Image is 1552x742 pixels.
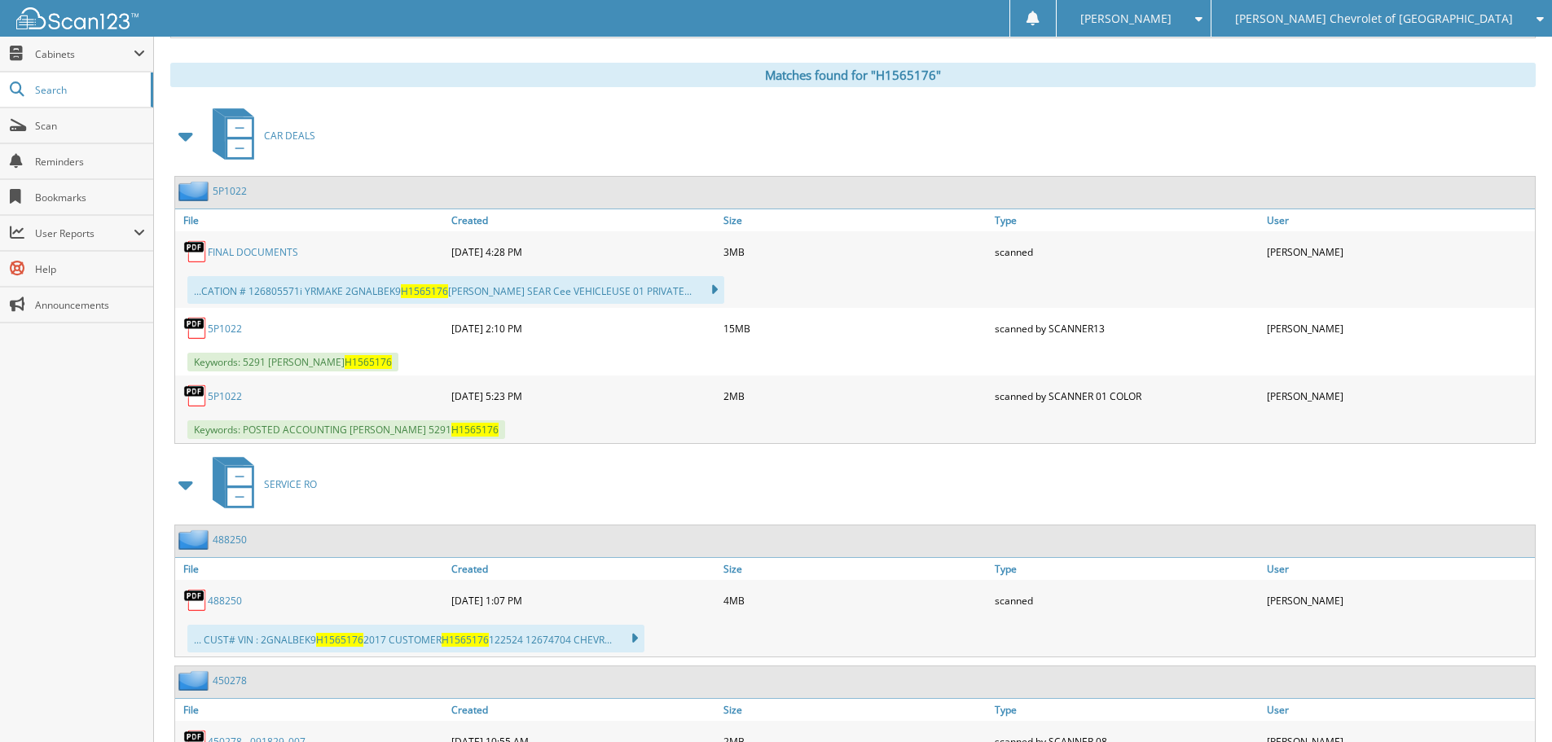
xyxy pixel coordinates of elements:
span: Scan [35,119,145,133]
span: CAR DEALS [264,129,315,143]
a: FINAL DOCUMENTS [208,245,298,259]
div: [DATE] 1:07 PM [447,584,719,617]
div: [PERSON_NAME] [1263,584,1535,617]
a: User [1263,699,1535,721]
div: 4MB [719,584,991,617]
span: H1565176 [316,633,363,647]
a: 450278 [213,674,247,687]
a: Created [447,558,719,580]
span: [PERSON_NAME] Chevrolet of [GEOGRAPHIC_DATA] [1235,14,1513,24]
span: H1565176 [401,284,448,298]
a: User [1263,209,1535,231]
div: Matches found for "H1565176" [170,63,1536,87]
img: folder2.png [178,670,213,691]
div: 3MB [719,235,991,268]
a: Size [719,558,991,580]
a: 488250 [208,594,242,608]
a: Type [991,209,1263,231]
a: File [175,209,447,231]
span: Cabinets [35,47,134,61]
div: [PERSON_NAME] [1263,380,1535,412]
span: Search [35,83,143,97]
img: PDF.png [183,316,208,340]
img: PDF.png [183,384,208,408]
a: Created [447,209,719,231]
img: folder2.png [178,181,213,201]
iframe: Chat Widget [1471,664,1552,742]
img: PDF.png [183,239,208,264]
div: ... CUST# VIN : 2GNALBEK9 2017 CUSTOMER 122524 12674704 CHEVR... [187,625,644,652]
img: folder2.png [178,529,213,550]
a: Size [719,699,991,721]
div: [DATE] 2:10 PM [447,312,719,345]
a: 488250 [213,533,247,547]
a: Created [447,699,719,721]
a: File [175,558,447,580]
a: CAR DEALS [203,103,315,168]
span: H1565176 [442,633,489,647]
div: scanned [991,235,1263,268]
a: File [175,699,447,721]
span: H1565176 [451,423,499,437]
span: Announcements [35,298,145,312]
a: Type [991,699,1263,721]
a: User [1263,558,1535,580]
div: scanned by SCANNER13 [991,312,1263,345]
div: [DATE] 5:23 PM [447,380,719,412]
span: Bookmarks [35,191,145,204]
img: PDF.png [183,588,208,612]
span: SERVICE RO [264,477,317,491]
img: scan123-logo-white.svg [16,7,138,29]
span: Keywords: 5291 [PERSON_NAME] [187,353,398,371]
a: 5P1022 [208,389,242,403]
a: SERVICE RO [203,452,317,516]
span: [PERSON_NAME] [1080,14,1172,24]
div: [PERSON_NAME] [1263,235,1535,268]
span: Reminders [35,155,145,169]
div: scanned by SCANNER 01 COLOR [991,380,1263,412]
span: User Reports [35,226,134,240]
div: 15MB [719,312,991,345]
div: [DATE] 4:28 PM [447,235,719,268]
a: 5P1022 [208,322,242,336]
span: Help [35,262,145,276]
a: Type [991,558,1263,580]
div: 2MB [719,380,991,412]
span: Keywords: POSTED ACCOUNTING [PERSON_NAME] 5291 [187,420,505,439]
a: 5P1022 [213,184,247,198]
div: scanned [991,584,1263,617]
span: H1565176 [345,355,392,369]
div: [PERSON_NAME] [1263,312,1535,345]
a: Size [719,209,991,231]
div: ...CATION # 126805571i YRMAKE 2GNALBEK9 [PERSON_NAME] SEAR Cee VEHICLEUSE 01 PRIVATE... [187,276,724,304]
